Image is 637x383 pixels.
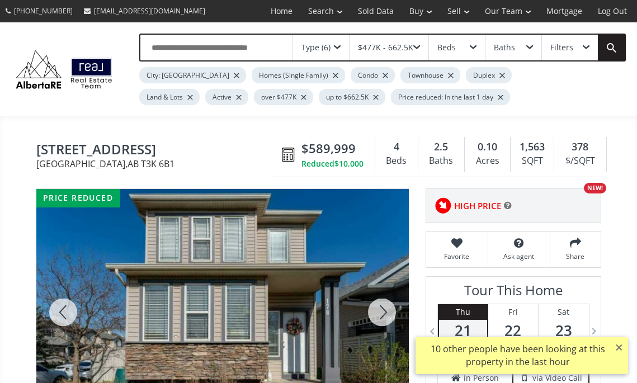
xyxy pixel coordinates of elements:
[319,89,385,105] div: up to $662.5K
[466,67,512,83] div: Duplex
[470,153,504,169] div: Acres
[516,153,548,169] div: SQFT
[301,44,331,51] div: Type (6)
[351,67,395,83] div: Condo
[432,252,482,261] span: Favorite
[139,67,246,83] div: City: [GEOGRAPHIC_DATA]
[139,89,200,105] div: Land & Lots
[421,343,614,368] div: 10 other people have been looking at this property in the last hour
[488,304,538,320] div: Fri
[437,44,456,51] div: Beds
[437,282,589,304] h3: Tour This Home
[539,304,589,320] div: Sat
[560,140,600,154] div: 378
[439,304,487,320] div: Thu
[439,323,487,338] span: 21
[381,140,412,154] div: 4
[584,183,606,193] div: NEW!
[560,153,600,169] div: $/SQFT
[254,89,313,105] div: over $477K
[36,142,276,159] span: 178 Covemeadow Crescent NE
[11,48,117,92] img: Logo
[424,153,459,169] div: Baths
[358,44,413,51] div: $477K - 662.5K
[494,252,544,261] span: Ask agent
[381,153,412,169] div: Beds
[78,1,211,21] a: [EMAIL_ADDRESS][DOMAIN_NAME]
[36,159,276,168] span: [GEOGRAPHIC_DATA] , AB T3K 6B1
[400,67,460,83] div: Townhouse
[334,158,364,169] span: $10,000
[488,323,538,338] span: 22
[424,140,459,154] div: 2.5
[470,140,504,154] div: 0.10
[252,67,345,83] div: Homes (Single Family)
[14,6,73,16] span: [PHONE_NUMBER]
[301,158,364,169] div: Reduced
[36,189,120,207] div: price reduced
[94,6,205,16] span: [EMAIL_ADDRESS][DOMAIN_NAME]
[301,140,356,157] span: $589,999
[556,252,595,261] span: Share
[610,337,628,357] button: ×
[550,44,573,51] div: Filters
[432,195,454,217] img: rating icon
[539,323,589,338] span: 23
[520,140,545,154] span: 1,563
[454,200,501,212] span: HIGH PRICE
[391,89,510,105] div: Price reduced: In the last 1 day
[494,44,515,51] div: Baths
[205,89,248,105] div: Active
